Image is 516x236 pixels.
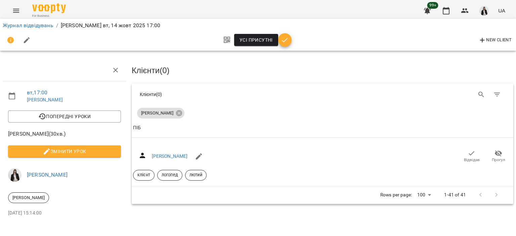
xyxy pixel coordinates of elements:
span: лютий [185,172,206,178]
span: Усі присутні [240,36,273,44]
span: [PERSON_NAME] ( 30 хв. ) [8,130,121,138]
span: New Client [478,36,512,44]
div: Sort [133,124,141,132]
nav: breadcrumb [3,21,513,30]
h3: Клієнти ( 0 ) [132,66,513,75]
span: UA [498,7,505,14]
span: Змінити урок [13,147,116,155]
img: Voopty Logo [32,3,66,13]
div: Клієнти ( 0 ) [140,91,317,98]
span: Прогул [492,157,505,163]
a: [PERSON_NAME] [27,172,68,178]
span: For Business [32,14,66,18]
span: [PERSON_NAME] [137,110,177,116]
a: [PERSON_NAME] [152,153,188,159]
p: 1-41 of 41 [444,192,466,198]
div: ПІБ [133,124,141,132]
a: Журнал відвідувань [3,22,53,29]
div: [PERSON_NAME] [8,192,49,203]
span: Відвідав [464,157,480,163]
span: Попередні уроки [13,112,116,121]
p: [PERSON_NAME] вт, 14 жовт 2025 17:00 [61,21,160,30]
div: [PERSON_NAME] [137,108,184,119]
img: 6be5f68e7f567926e92577630b8ad8eb.jpg [479,6,489,15]
li: / [56,21,58,30]
span: клієнт [133,172,154,178]
button: Menu [8,3,24,19]
button: Фільтр [489,87,505,103]
a: вт , 17:00 [27,89,47,96]
button: Усі присутні [234,34,278,46]
button: Search [473,87,489,103]
button: New Client [477,35,513,46]
button: UA [496,4,508,17]
img: 6be5f68e7f567926e92577630b8ad8eb.jpg [8,168,21,182]
span: ПІБ [133,124,512,132]
button: Змінити урок [8,145,121,157]
span: 99+ [427,2,438,9]
div: 100 [415,190,433,200]
span: логопед [158,172,182,178]
button: Попередні уроки [8,110,121,123]
span: [PERSON_NAME] [8,195,49,201]
a: [PERSON_NAME] [27,97,63,102]
button: Відвідав [458,147,485,166]
p: Rows per page: [380,192,412,198]
p: [DATE] 15:14:00 [8,210,121,217]
div: Table Toolbar [132,84,513,105]
button: Прогул [485,147,512,166]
